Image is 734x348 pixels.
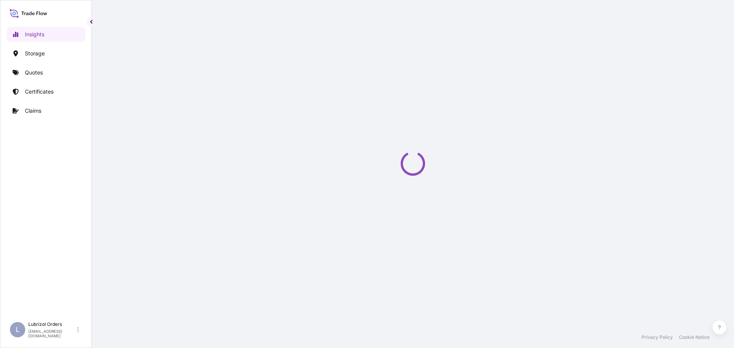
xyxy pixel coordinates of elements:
a: Claims [6,103,85,118]
p: Quotes [25,69,43,76]
a: Cookie Notice [679,334,710,340]
p: Certificates [25,88,54,95]
a: Quotes [6,65,85,80]
p: Storage [25,50,45,57]
span: L [16,326,19,333]
p: [EMAIL_ADDRESS][DOMAIN_NAME] [28,329,76,338]
p: Lubrizol Orders [28,321,76,327]
a: Insights [6,27,85,42]
a: Certificates [6,84,85,99]
p: Insights [25,31,44,38]
p: Claims [25,107,41,115]
a: Privacy Policy [641,334,673,340]
a: Storage [6,46,85,61]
